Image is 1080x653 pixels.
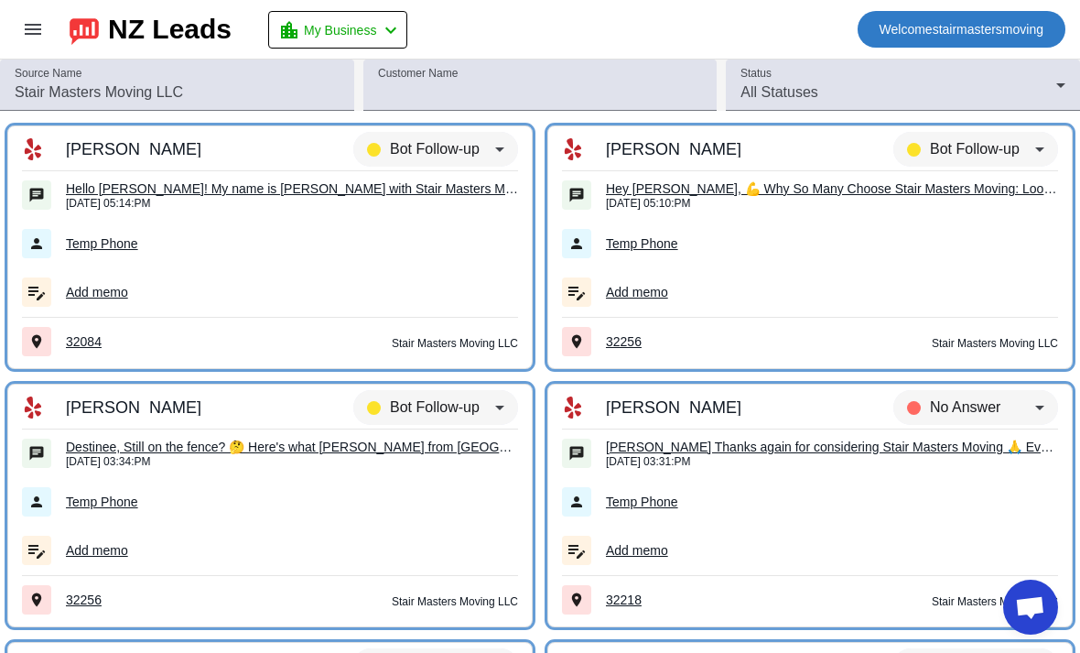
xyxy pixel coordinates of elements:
div: 32218 [606,588,832,612]
div: Stair Masters Moving LLC [850,335,1058,352]
span: All Statuses [740,84,817,100]
a: Temp Phone [66,491,138,513]
button: Welcomestairmastersmoving [858,11,1065,48]
mat-icon: chevron_left [380,19,402,41]
span: Bot Follow-up [390,399,480,415]
div: Add memo [66,539,518,562]
div: Add memo [606,280,1058,304]
span: My Business [304,17,376,43]
mat-icon: menu [22,18,44,40]
mat-icon: location_city [278,19,300,41]
img: logo [70,14,99,45]
span: Welcome [880,22,933,37]
div: Stair Masters Moving LLC [850,593,1058,610]
div: [PERSON_NAME] [66,399,292,416]
input: Stair Masters Moving LLC [15,82,340,103]
mat-icon: Yelp [22,397,44,419]
div: [PERSON_NAME] [606,399,832,416]
div: Hello [PERSON_NAME]! My name is [PERSON_NAME] with Stair Masters Moving:) What is a good phone nu... [66,180,518,197]
a: Temp Phone [606,491,678,513]
mat-icon: Yelp [562,138,584,160]
div: [DATE] 03:34:PM [66,455,518,468]
div: Add memo [606,539,1058,562]
div: Add memo [66,280,518,304]
mat-label: Customer Name [378,68,458,80]
div: Stair Masters Moving LLC [310,593,518,610]
span: stairmastersmoving [880,16,1043,42]
div: [PERSON_NAME] [606,141,832,158]
div: [PERSON_NAME] Thanks again for considering Stair Masters Moving 🙏 Even if you don't need us now, ... [606,439,1058,455]
span: No Answer [930,399,1000,415]
div: [DATE] 03:31:PM [606,455,1058,468]
div: [PERSON_NAME] [66,141,292,158]
div: Stair Masters Moving LLC [310,335,518,352]
a: Temp Phone [66,233,138,255]
div: [DATE] 05:14:PM [66,197,518,210]
mat-label: Status [740,68,772,80]
div: [DATE] 05:10:PM [606,197,1058,210]
div: Destinee, Still on the fence? 🤔 Here's what [PERSON_NAME] from [GEOGRAPHIC_DATA] said about us: "... [66,439,518,455]
div: NZ Leads [108,16,232,42]
mat-icon: Yelp [22,138,44,160]
div: 32084 [66,330,292,354]
div: 32256 [66,588,292,612]
span: Bot Follow-up [390,141,480,157]
button: My Business [268,11,407,49]
div: 32256 [606,330,832,354]
a: Temp Phone [606,233,678,255]
mat-icon: Yelp [562,397,584,419]
mat-label: Source Name [15,68,81,80]
div: Hey [PERSON_NAME], 💪 Why So Many Choose Stair Masters Moving: Looking for movers who actually car... [606,180,1058,197]
span: Bot Follow-up [930,141,1020,157]
div: Open chat [1003,580,1058,635]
